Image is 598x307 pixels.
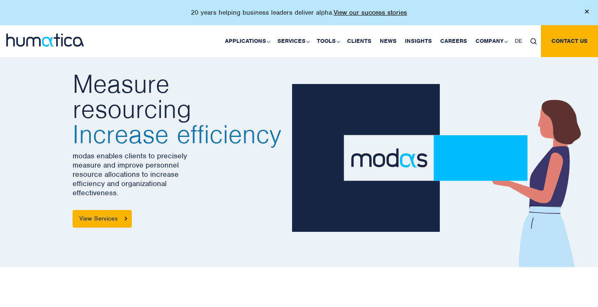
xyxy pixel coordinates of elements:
[73,210,132,228] a: View Services
[334,8,407,17] a: View our success stories
[292,84,594,267] img: about_banner1
[515,37,522,45] span: DE
[343,25,376,57] a: Clients
[191,8,407,17] p: 20 years helping business leaders deliver alpha.
[541,25,598,57] a: Contact us
[73,151,285,197] p: modas enables clients to precisely measure and improve personnel resource allocations to increase...
[313,25,343,57] a: Tools
[273,25,313,57] a: Services
[6,34,84,47] img: logo
[376,25,401,57] a: News
[436,25,471,57] a: Careers
[530,38,537,45] img: search_icon
[511,25,526,57] a: DE
[125,217,127,220] img: arrowicon
[73,71,285,147] h2: Measure resourcing
[401,25,436,57] a: Insights
[73,122,285,147] span: Increase efficiency
[221,25,273,57] a: Applications
[471,25,511,57] a: Company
